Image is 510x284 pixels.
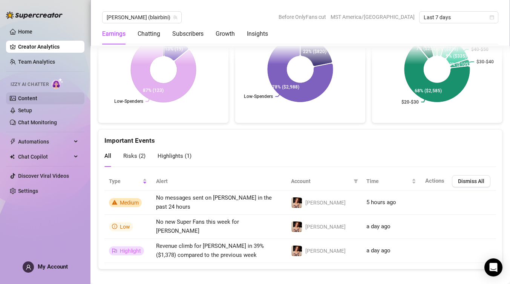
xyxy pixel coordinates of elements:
span: info-circle [112,224,117,229]
span: Time [366,177,410,185]
a: Discover Viral Videos [18,173,69,179]
text: $40-$50 [471,47,488,52]
span: No new Super Fans this week for [PERSON_NAME] [156,218,239,234]
th: Type [104,172,152,191]
a: Settings [18,188,38,194]
span: [PERSON_NAME] [305,200,346,206]
span: flag [112,248,117,253]
a: Creator Analytics [18,41,78,53]
span: [PERSON_NAME] [305,248,346,254]
div: Chatting [138,29,160,38]
img: Blair [291,197,302,208]
span: Account [291,177,351,185]
span: Before OnlyFans cut [279,11,326,23]
span: warning [112,200,117,205]
span: Medium [120,200,139,206]
th: Time [362,172,421,191]
span: Revenue climb for [PERSON_NAME] in 39% ($1,378) compared to the previous week [156,243,264,258]
span: a day ago [366,223,391,230]
a: Setup [18,107,32,113]
a: Home [18,29,32,35]
span: filter [354,179,358,183]
text: $30-$40 [476,59,494,64]
img: Blair [291,246,302,256]
a: Team Analytics [18,59,55,65]
text: Low-Spenders [244,94,273,99]
span: Last 7 days [424,12,494,23]
span: Highlights ( 1 ) [158,153,191,159]
span: Dismiss All [458,178,484,184]
div: Earnings [102,29,126,38]
img: logo-BBDzfeDw.svg [6,11,63,19]
img: Blair [291,221,302,232]
div: Insights [247,29,268,38]
span: Chat Copilot [18,151,72,163]
div: Open Intercom Messenger [484,258,502,276]
button: Dismiss All [452,175,490,187]
a: Content [18,95,37,101]
span: Blair (blairbini) [107,12,177,23]
span: calendar [490,15,494,20]
span: a day ago [366,247,391,254]
div: Important Events [104,130,496,146]
th: Alert [152,172,286,191]
span: user [26,264,31,270]
span: Automations [18,136,72,148]
text: $20-$30 [401,99,419,105]
span: All [104,153,111,159]
span: Type [109,177,141,185]
div: Subscribers [172,29,204,38]
div: Growth [216,29,235,38]
span: No messages sent on [PERSON_NAME] in the past 24 hours [156,194,272,210]
span: [PERSON_NAME] [305,224,346,230]
img: AI Chatter [52,78,63,89]
span: Risks ( 2 ) [123,153,145,159]
span: My Account [38,263,68,270]
span: filter [352,176,360,187]
span: MST America/[GEOGRAPHIC_DATA] [331,11,415,23]
span: Izzy AI Chatter [11,81,49,88]
a: Chat Monitoring [18,119,57,125]
span: Low [120,224,130,230]
text: Low-Spenders [114,99,143,104]
span: team [173,15,178,20]
span: 5 hours ago [366,199,396,206]
span: thunderbolt [10,139,16,145]
span: Actions [425,177,444,184]
span: Highlight [120,248,141,254]
img: Chat Copilot [10,154,15,159]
